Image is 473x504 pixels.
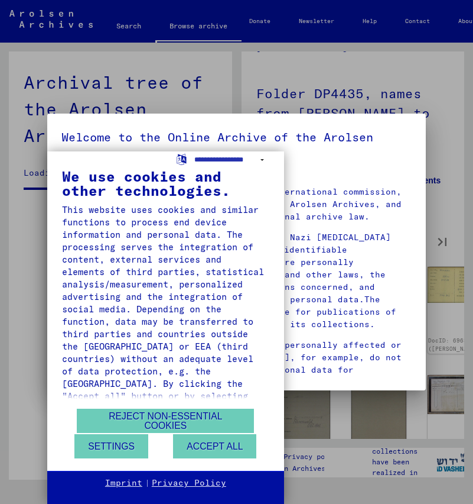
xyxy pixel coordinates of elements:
a: Privacy Policy [152,477,226,489]
button: Settings [74,434,148,458]
button: Accept all [173,434,256,458]
div: We use cookies and other technologies. [62,169,269,198]
button: Reject non-essential cookies [77,409,254,433]
a: Imprint [105,477,142,489]
div: This website uses cookies and similar functions to process end device information and personal da... [62,203,269,477]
